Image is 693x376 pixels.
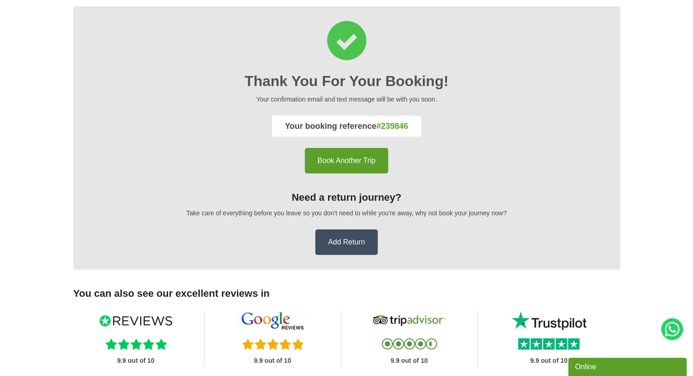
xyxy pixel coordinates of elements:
[98,311,173,330] img: Reviews IO
[73,288,620,300] h3: You can also see our excellent reviews in
[530,357,568,364] strong: 9.9 out of 10
[86,208,607,218] p: Take care of everything before you leave so you don't need to while you're away, why not book you...
[376,122,408,131] span: #239846
[305,148,388,173] a: Book Another Trip
[518,338,580,350] img: Trustpilot Reviews Stars
[327,21,366,60] img: Thank You for your booking Icon
[315,229,378,255] a: Add Return
[117,357,154,364] strong: 9.9 out of 10
[242,338,303,350] img: Five Reviews Stars
[382,338,437,350] img: Tripadvisor Reviews Stars
[105,338,167,350] img: Reviews.io Stars
[512,311,586,330] img: Trustpilot Reviews
[86,192,607,203] h3: Need a return journey?
[372,311,447,330] img: Tripadvisor Reviews
[235,311,310,330] img: Google Reviews
[568,356,688,376] iframe: chat widget
[86,73,607,90] h2: Thank You for your booking!
[285,122,408,131] strong: Your booking reference
[254,357,291,364] strong: 9.9 out of 10
[390,357,428,364] strong: 9.9 out of 10
[86,94,607,104] p: Your confirmation email and text message will be with you soon.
